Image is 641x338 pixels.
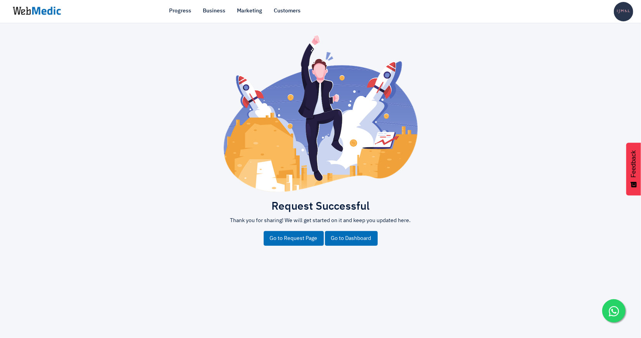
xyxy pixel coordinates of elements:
[203,7,226,15] a: Business
[169,7,192,15] a: Progress
[264,231,324,246] a: Go to Request Page
[237,7,263,15] a: Marketing
[224,35,418,192] img: success.png
[325,231,378,246] a: Go to Dashboard
[626,143,641,195] button: Feedback - Show survey
[274,7,301,15] a: Customers
[100,217,542,225] p: Thank you for sharing! We will get started on it and keep you updated here.
[100,200,542,214] h2: Request Successful
[630,150,637,178] span: Feedback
